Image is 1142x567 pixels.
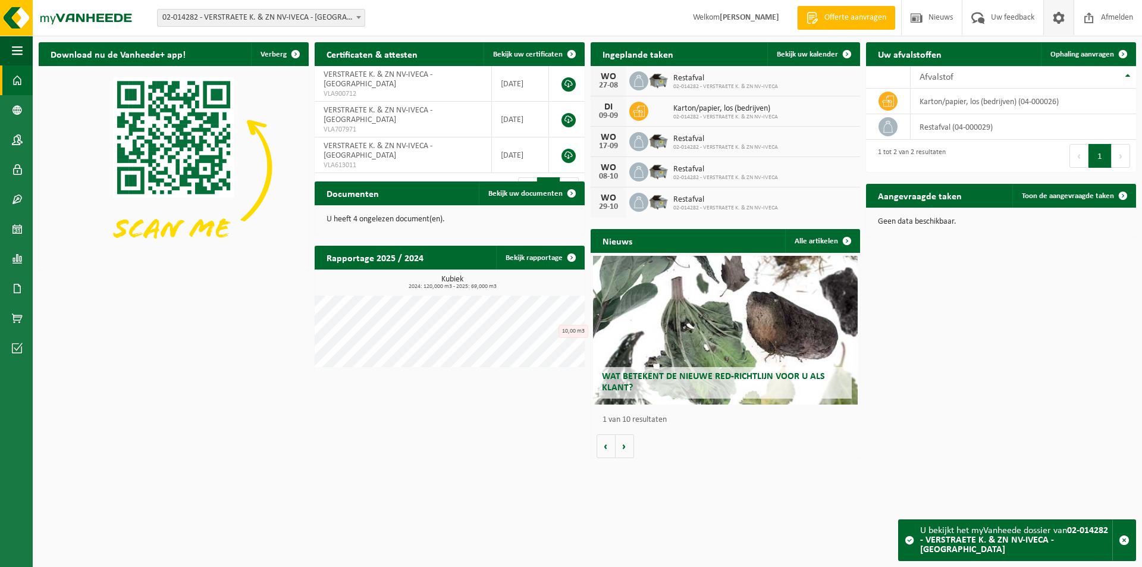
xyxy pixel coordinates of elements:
[492,66,550,102] td: [DATE]
[797,6,895,30] a: Offerte aanvragen
[821,12,889,24] span: Offerte aanvragen
[1088,144,1112,168] button: 1
[616,434,634,458] button: Volgende
[597,203,620,211] div: 29-10
[597,142,620,151] div: 17-09
[484,42,583,66] a: Bekijk uw certificaten
[920,520,1112,560] div: U bekijkt het myVanheede dossier van
[479,181,583,205] a: Bekijk uw documenten
[866,42,953,65] h2: Uw afvalstoffen
[920,73,953,82] span: Afvalstof
[767,42,859,66] a: Bekijk uw kalender
[673,134,778,144] span: Restafval
[597,112,620,120] div: 09-09
[492,102,550,137] td: [DATE]
[1069,144,1088,168] button: Previous
[866,184,974,207] h2: Aangevraagde taken
[1022,192,1114,200] span: Toon de aangevraagde taken
[327,215,573,224] p: U heeft 4 ongelezen document(en).
[648,130,669,151] img: WB-5000-GAL-GY-01
[321,275,585,290] h3: Kubiek
[673,144,778,151] span: 02-014282 - VERSTRAETE K. & ZN NV-IVECA
[673,83,778,90] span: 02-014282 - VERSTRAETE K. & ZN NV-IVECA
[673,104,778,114] span: Karton/papier, los (bedrijven)
[493,51,563,58] span: Bekijk uw certificaten
[720,13,779,22] strong: [PERSON_NAME]
[315,42,429,65] h2: Certificaten & attesten
[591,42,685,65] h2: Ingeplande taken
[597,434,616,458] button: Vorige
[158,10,365,26] span: 02-014282 - VERSTRAETE K. & ZN NV-IVECA - SINT-TRUIDEN
[39,66,309,268] img: Download de VHEPlus App
[597,133,620,142] div: WO
[324,70,432,89] span: VERSTRAETE K. & ZN NV-IVECA - [GEOGRAPHIC_DATA]
[593,256,858,405] a: Wat betekent de nieuwe RED-richtlijn voor u als klant?
[591,229,644,252] h2: Nieuws
[597,102,620,112] div: DI
[673,74,778,83] span: Restafval
[878,218,1124,226] p: Geen data beschikbaar.
[911,89,1136,114] td: karton/papier, los (bedrijven) (04-000026)
[673,165,778,174] span: Restafval
[496,246,583,270] a: Bekijk rapportage
[321,284,585,290] span: 2024: 120,000 m3 - 2025: 69,000 m3
[324,106,432,124] span: VERSTRAETE K. & ZN NV-IVECA - [GEOGRAPHIC_DATA]
[1041,42,1135,66] a: Ophaling aanvragen
[315,181,391,205] h2: Documenten
[648,191,669,211] img: WB-5000-GAL-GY-01
[603,416,855,424] p: 1 van 10 resultaten
[673,205,778,212] span: 02-014282 - VERSTRAETE K. & ZN NV-IVECA
[492,137,550,173] td: [DATE]
[39,42,197,65] h2: Download nu de Vanheede+ app!
[673,114,778,121] span: 02-014282 - VERSTRAETE K. & ZN NV-IVECA
[673,174,778,181] span: 02-014282 - VERSTRAETE K. & ZN NV-IVECA
[673,195,778,205] span: Restafval
[872,143,946,169] div: 1 tot 2 van 2 resultaten
[488,190,563,198] span: Bekijk uw documenten
[777,51,838,58] span: Bekijk uw kalender
[602,372,825,393] span: Wat betekent de nieuwe RED-richtlijn voor u als klant?
[597,72,620,82] div: WO
[251,42,308,66] button: Verberg
[324,125,482,134] span: VLA707971
[911,114,1136,140] td: restafval (04-000029)
[261,51,287,58] span: Verberg
[324,142,432,160] span: VERSTRAETE K. & ZN NV-IVECA - [GEOGRAPHIC_DATA]
[324,89,482,99] span: VLA900712
[315,246,435,269] h2: Rapportage 2025 / 2024
[1050,51,1114,58] span: Ophaling aanvragen
[648,70,669,90] img: WB-5000-GAL-GY-01
[597,193,620,203] div: WO
[324,161,482,170] span: VLA613011
[648,161,669,181] img: WB-5000-GAL-GY-01
[157,9,365,27] span: 02-014282 - VERSTRAETE K. & ZN NV-IVECA - SINT-TRUIDEN
[559,325,588,338] div: 10,00 m3
[1112,144,1130,168] button: Next
[597,173,620,181] div: 08-10
[597,82,620,90] div: 27-08
[597,163,620,173] div: WO
[785,229,859,253] a: Alle artikelen
[1012,184,1135,208] a: Toon de aangevraagde taken
[920,526,1108,555] strong: 02-014282 - VERSTRAETE K. & ZN NV-IVECA - [GEOGRAPHIC_DATA]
